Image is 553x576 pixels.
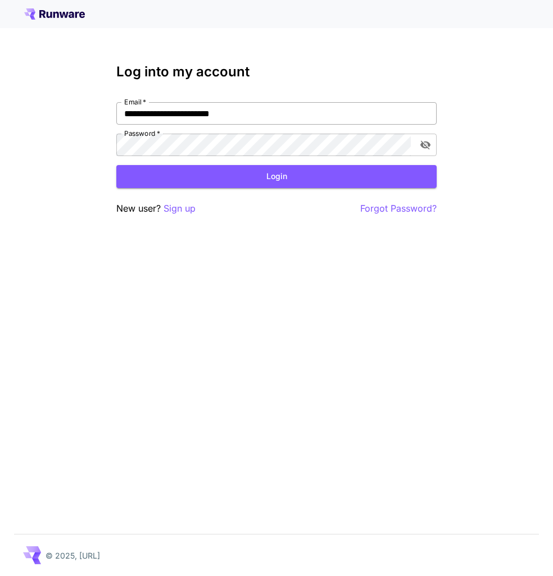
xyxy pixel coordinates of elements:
[116,165,437,188] button: Login
[124,97,146,107] label: Email
[116,202,196,216] p: New user?
[360,202,437,216] button: Forgot Password?
[415,135,436,155] button: toggle password visibility
[124,129,160,138] label: Password
[164,202,196,216] button: Sign up
[116,64,437,80] h3: Log into my account
[46,550,100,561] p: © 2025, [URL]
